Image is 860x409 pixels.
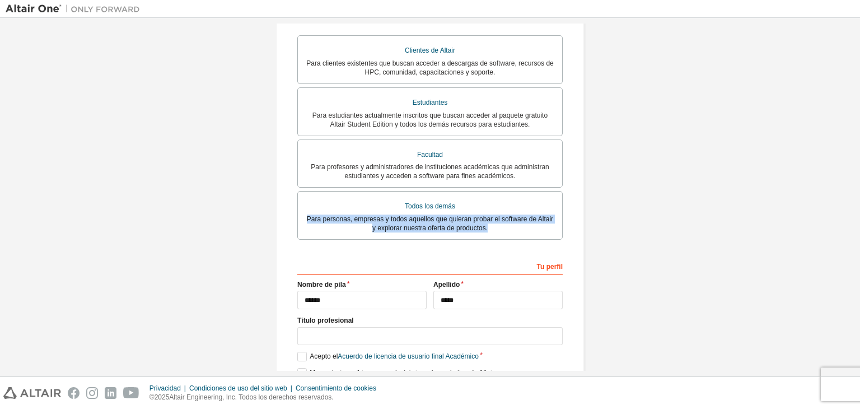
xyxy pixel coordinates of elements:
[312,111,548,128] font: Para estudiantes actualmente inscritos que buscan acceder al paquete gratuito Altair Student Edit...
[405,202,455,210] font: Todos los demás
[311,163,549,180] font: Para profesores y administradores de instituciones académicas que administran estudiantes y acced...
[169,393,333,401] font: Altair Engineering, Inc. Todos los derechos reservados.
[296,384,376,392] font: Consentimiento de cookies
[6,3,146,15] img: Altair Uno
[297,317,354,324] font: Título profesional
[297,281,346,289] font: Nombre de pila
[537,263,563,271] font: Tu perfil
[413,99,448,106] font: Estudiantes
[405,47,455,54] font: Clientes de Altair
[306,59,554,76] font: Para clientes existentes que buscan acceder a descargas de software, recursos de HPC, comunidad, ...
[3,387,61,399] img: altair_logo.svg
[105,387,116,399] img: linkedin.svg
[417,151,443,159] font: Facultad
[307,215,553,232] font: Para personas, empresas y todos aquellos que quieran probar el software de Altair y explorar nues...
[123,387,139,399] img: youtube.svg
[149,393,155,401] font: ©
[68,387,80,399] img: facebook.svg
[86,387,98,399] img: instagram.svg
[310,369,494,377] font: Me gustaría recibir correos electrónicos de marketing de Altair
[189,384,287,392] font: Condiciones de uso del sitio web
[445,352,478,360] font: Académico
[433,281,460,289] font: Apellido
[338,352,443,360] font: Acuerdo de licencia de usuario final
[149,384,181,392] font: Privacidad
[310,352,338,360] font: Acepto el
[155,393,170,401] font: 2025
